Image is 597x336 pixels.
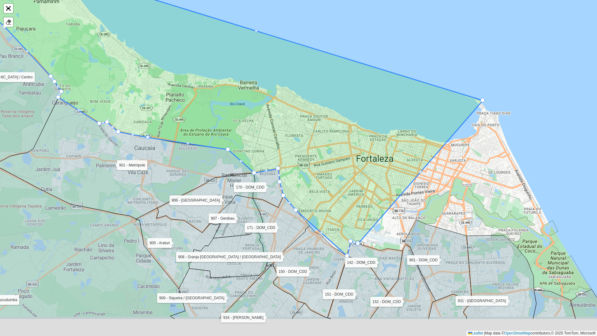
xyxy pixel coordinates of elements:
[4,4,13,13] a: Abrir mapa em tela cheia
[4,17,13,27] div: Remover camada(s)
[504,331,531,335] a: OpenStreetMap
[468,331,483,335] a: Leaflet
[466,331,597,336] div: Map data © contributors,© 2025 TomTom, Microsoft
[484,331,485,335] span: |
